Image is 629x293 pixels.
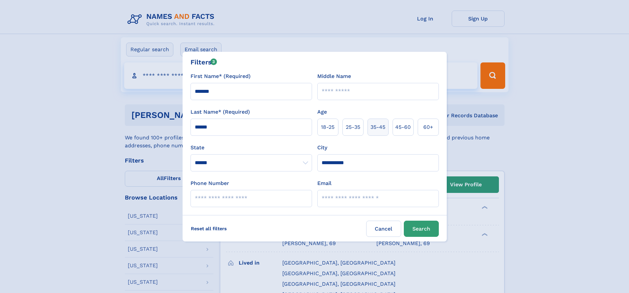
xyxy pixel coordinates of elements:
[317,72,351,80] label: Middle Name
[317,179,332,187] label: Email
[423,123,433,131] span: 60+
[191,72,251,80] label: First Name* (Required)
[191,57,217,67] div: Filters
[321,123,334,131] span: 18‑25
[191,108,250,116] label: Last Name* (Required)
[191,144,312,152] label: State
[370,123,385,131] span: 35‑45
[191,179,229,187] label: Phone Number
[317,108,327,116] label: Age
[404,221,439,237] button: Search
[366,221,401,237] label: Cancel
[346,123,360,131] span: 25‑35
[317,144,327,152] label: City
[395,123,411,131] span: 45‑60
[187,221,231,237] label: Reset all filters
